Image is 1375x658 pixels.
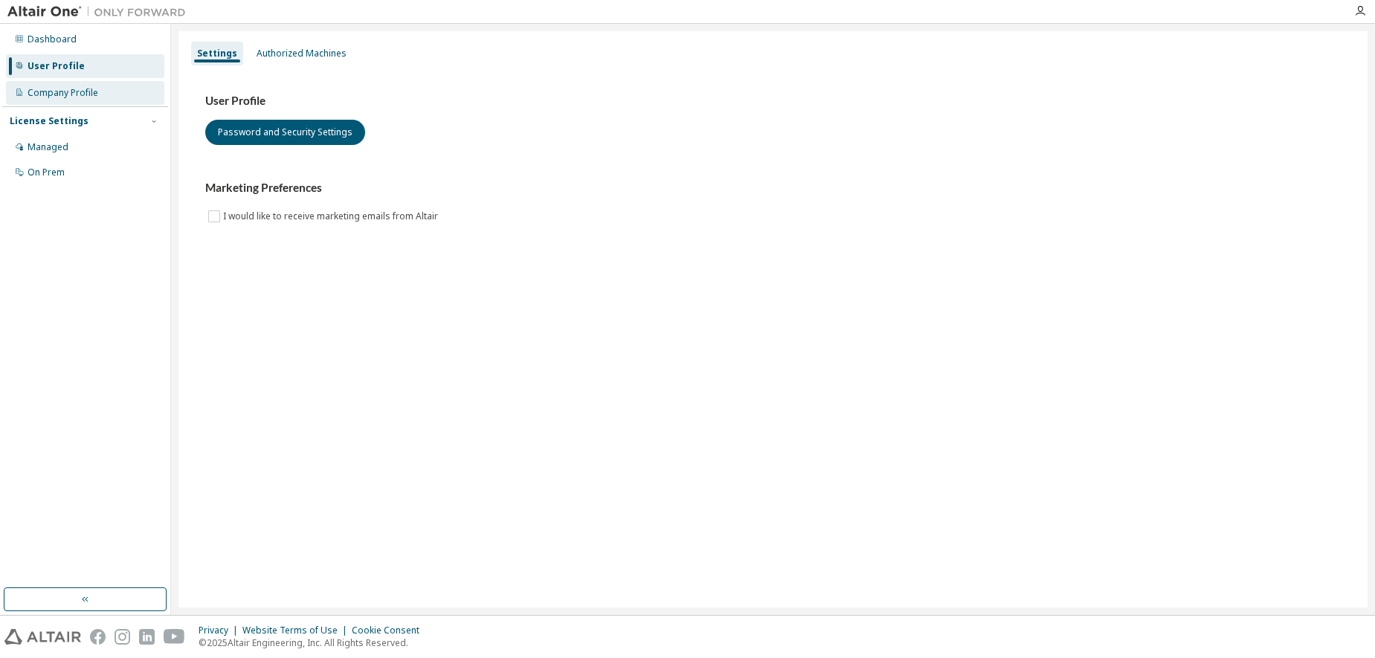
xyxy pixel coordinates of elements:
div: Website Terms of Use [242,625,352,636]
div: Cookie Consent [352,625,428,636]
div: User Profile [28,60,85,72]
button: Password and Security Settings [205,120,365,145]
div: Managed [28,141,68,153]
img: youtube.svg [164,629,185,645]
img: facebook.svg [90,629,106,645]
div: Company Profile [28,87,98,99]
img: altair_logo.svg [4,629,81,645]
h3: User Profile [205,94,1341,109]
p: © 2025 Altair Engineering, Inc. All Rights Reserved. [199,636,428,649]
h3: Marketing Preferences [205,181,1341,196]
div: Privacy [199,625,242,636]
img: instagram.svg [115,629,130,645]
img: linkedin.svg [139,629,155,645]
div: Settings [197,48,237,59]
img: Altair One [7,4,193,19]
div: On Prem [28,167,65,178]
div: License Settings [10,115,88,127]
div: Authorized Machines [257,48,347,59]
label: I would like to receive marketing emails from Altair [223,207,441,225]
div: Dashboard [28,33,77,45]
